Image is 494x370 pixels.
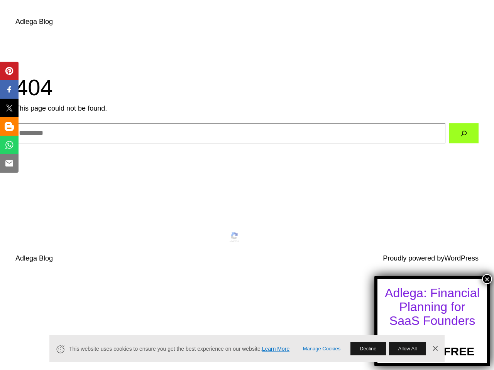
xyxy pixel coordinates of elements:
[444,254,479,262] a: WordPress
[303,345,341,353] a: Manage Cookies
[15,18,53,25] a: Adlega Blog
[56,344,65,354] svg: Cookie Icon
[429,343,441,355] a: Dismiss Banner
[383,253,479,264] p: Proudly powered by
[390,332,474,358] a: TRY FOR FREE
[15,74,479,101] h1: 404
[384,286,480,328] div: Adlega: Financial Planning for SaaS Founders
[482,274,492,284] button: Close
[69,345,292,353] span: This website uses cookies to ensure you get the best experience on our website.
[15,103,479,114] p: This page could not be found.
[350,342,386,355] button: Decline
[449,123,479,143] button: Search
[262,346,290,352] a: Learn More
[389,342,426,355] button: Allow All
[15,254,53,262] a: Adlega Blog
